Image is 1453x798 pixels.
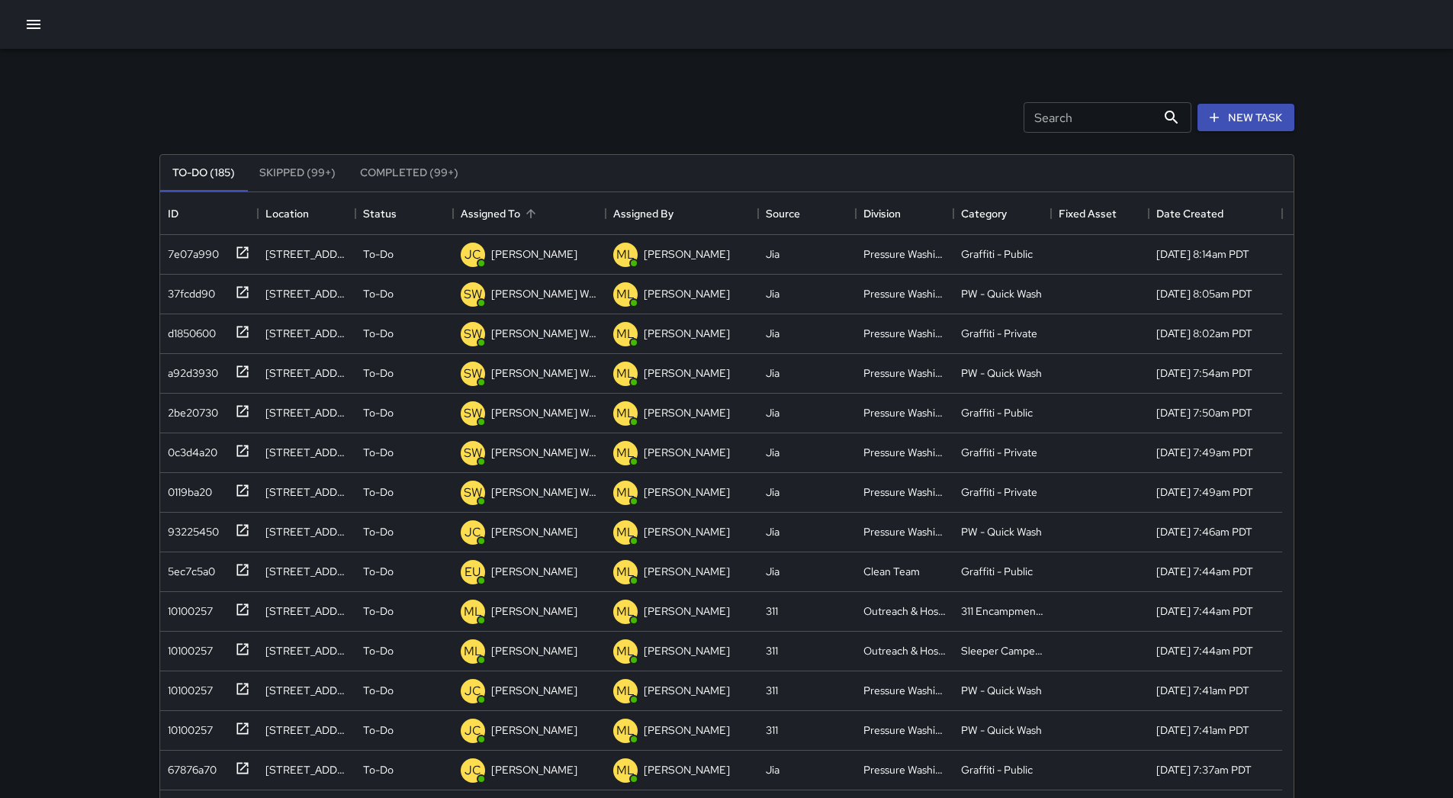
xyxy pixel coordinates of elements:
p: To-Do [363,524,394,539]
div: Graffiti - Public [961,405,1033,420]
div: Graffiti - Public [961,762,1033,777]
div: 9/8/2025, 8:14am PDT [1156,246,1249,262]
p: ML [616,682,635,700]
p: [PERSON_NAME] [491,246,577,262]
div: 6 7th Street [265,524,348,539]
p: To-Do [363,564,394,579]
p: To-Do [363,484,394,500]
div: 9/8/2025, 7:37am PDT [1156,762,1252,777]
p: [PERSON_NAME] [644,524,730,539]
div: ID [160,192,258,235]
div: Pressure Washing [863,365,946,381]
p: ML [616,444,635,462]
div: 37fcdd90 [162,280,215,301]
p: [PERSON_NAME] [491,722,577,738]
p: JC [465,523,481,542]
div: 311 [766,722,778,738]
p: To-Do [363,643,394,658]
div: 67876a70 [162,756,217,777]
div: 1043 Market Street [265,484,348,500]
div: Graffiti - Private [961,445,1037,460]
p: [PERSON_NAME] [644,762,730,777]
p: ML [616,404,635,423]
div: 9/8/2025, 7:44am PDT [1156,643,1253,658]
p: SW [464,404,482,423]
div: a92d3930 [162,359,218,381]
div: Status [363,192,397,235]
div: 9/8/2025, 7:46am PDT [1156,524,1252,539]
p: To-Do [363,603,394,619]
div: Pressure Washing [863,484,946,500]
p: To-Do [363,286,394,301]
p: To-Do [363,722,394,738]
div: Pressure Washing [863,405,946,420]
p: [PERSON_NAME] [491,564,577,579]
p: JC [465,722,481,740]
p: ML [616,563,635,581]
button: To-Do (185) [160,155,247,191]
p: [PERSON_NAME] [644,326,730,341]
p: JC [465,246,481,264]
div: Assigned By [613,192,673,235]
p: [PERSON_NAME] Weekly [491,484,598,500]
p: ML [616,325,635,343]
div: PW - Quick Wash [961,524,1042,539]
div: 10100257 [162,677,213,698]
div: Graffiti - Private [961,484,1037,500]
div: 311 Encampments [961,603,1043,619]
div: Jia [766,445,780,460]
div: 940 Market Street [265,603,348,619]
p: ML [464,642,482,661]
p: SW [464,484,482,502]
div: Fixed Asset [1059,192,1117,235]
div: 10100257 [162,716,213,738]
div: Jia [766,326,780,341]
div: 311 [766,603,778,619]
div: Clean Team [863,564,920,579]
div: Pressure Washing [863,445,946,460]
p: ML [616,642,635,661]
p: JC [465,682,481,700]
div: Pressure Washing [863,683,946,698]
div: Jia [766,484,780,500]
div: Division [856,192,953,235]
div: Date Created [1156,192,1223,235]
div: Category [953,192,1051,235]
div: 9/8/2025, 7:41am PDT [1156,683,1249,698]
div: Graffiti - Public [961,564,1033,579]
p: [PERSON_NAME] [644,484,730,500]
div: 9/8/2025, 8:05am PDT [1156,286,1252,301]
p: ML [616,722,635,740]
button: Completed (99+) [348,155,471,191]
p: [PERSON_NAME] [644,445,730,460]
div: 10100257 [162,637,213,658]
p: [PERSON_NAME] [491,762,577,777]
div: 1115 Market Street [265,722,348,738]
div: Division [863,192,901,235]
div: Outreach & Hospitality [863,643,946,658]
div: 934 Market Street [265,246,348,262]
div: 1009 Market Street [265,643,348,658]
p: [PERSON_NAME] Weekly [491,365,598,381]
div: Pressure Washing [863,326,946,341]
p: [PERSON_NAME] [644,683,730,698]
p: To-Do [363,246,394,262]
p: [PERSON_NAME] [491,603,577,619]
div: Category [961,192,1007,235]
div: 0119ba20 [162,478,212,500]
p: [PERSON_NAME] Weekly [491,405,598,420]
div: Assigned To [453,192,606,235]
div: 311 [766,643,778,658]
p: [PERSON_NAME] [644,286,730,301]
div: PW - Quick Wash [961,722,1042,738]
div: 469 Stevenson Street [265,326,348,341]
p: ML [616,603,635,621]
button: New Task [1197,104,1294,132]
div: Pressure Washing [863,762,946,777]
p: [PERSON_NAME] [644,564,730,579]
div: PW - Quick Wash [961,286,1042,301]
p: [PERSON_NAME] [644,603,730,619]
div: Jia [766,246,780,262]
div: 93225450 [162,518,219,539]
p: To-Do [363,326,394,341]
